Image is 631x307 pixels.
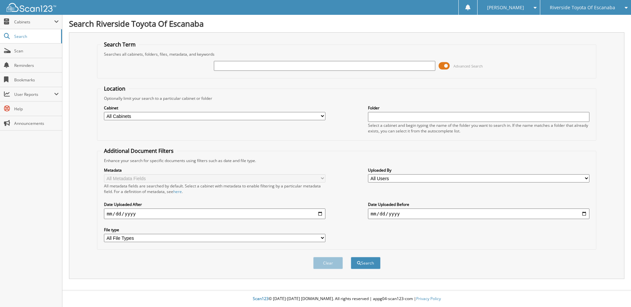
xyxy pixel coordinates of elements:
[104,183,325,194] div: All metadata fields are searched by default. Select a cabinet with metadata to enable filtering b...
[368,167,589,173] label: Uploaded By
[453,64,483,69] span: Advanced Search
[7,3,56,12] img: scan123-logo-white.svg
[368,202,589,207] label: Date Uploaded Before
[14,77,59,83] span: Bookmarks
[368,105,589,111] label: Folder
[101,41,139,48] legend: Search Term
[101,158,593,163] div: Enhance your search for specific documents using filters such as date and file type.
[14,106,59,112] span: Help
[62,291,631,307] div: © [DATE]-[DATE] [DOMAIN_NAME]. All rights reserved | appg04-scan123-com |
[14,34,58,39] span: Search
[101,51,593,57] div: Searches all cabinets, folders, files, metadata, and keywords
[104,227,325,233] label: File type
[487,6,524,10] span: [PERSON_NAME]
[351,257,381,269] button: Search
[173,189,182,194] a: here
[14,92,54,97] span: User Reports
[101,96,593,101] div: Optionally limit your search to a particular cabinet or folder
[104,202,325,207] label: Date Uploaded After
[368,123,589,134] div: Select a cabinet and begin typing the name of the folder you want to search in. If the name match...
[14,48,59,54] span: Scan
[14,121,59,126] span: Announcements
[104,105,325,111] label: Cabinet
[416,296,441,301] a: Privacy Policy
[313,257,343,269] button: Clear
[253,296,269,301] span: Scan123
[104,209,325,219] input: start
[101,147,177,154] legend: Additional Document Filters
[101,85,129,92] legend: Location
[69,18,624,29] h1: Search Riverside Toyota Of Escanaba
[14,63,59,68] span: Reminders
[14,19,54,25] span: Cabinets
[368,209,589,219] input: end
[104,167,325,173] label: Metadata
[550,6,615,10] span: Riverside Toyota Of Escanaba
